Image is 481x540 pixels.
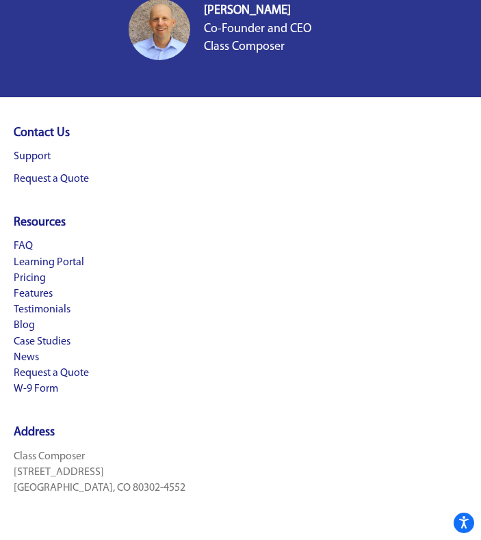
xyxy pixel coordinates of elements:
[14,383,58,394] a: W-9 Form
[204,23,311,36] span: Co-Founder and CEO
[14,174,89,185] a: Request a Quote
[14,257,84,268] a: Learning Portal
[14,273,46,284] a: Pricing
[14,304,70,315] a: Testimonials
[204,5,291,17] b: [PERSON_NAME]
[14,320,35,331] a: Blog
[14,288,53,299] a: Features
[14,215,467,232] h4: Resources
[14,352,39,363] a: News
[14,336,70,347] a: Case Studies
[14,368,89,379] a: Request a Quote
[14,449,467,497] p: Class Composer [STREET_ADDRESS] [GEOGRAPHIC_DATA], CO 80302-4552
[14,424,467,442] h4: Address
[204,41,285,53] span: Class Composer
[14,125,467,142] h4: Contact Us
[14,151,51,162] a: Support
[14,241,33,252] a: FAQ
